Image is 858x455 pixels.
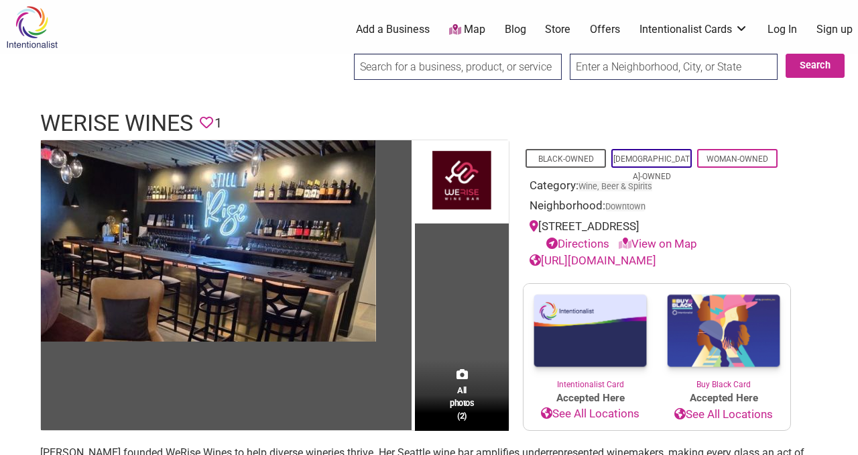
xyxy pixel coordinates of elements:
span: Downtown [605,203,646,211]
a: Sign up [816,22,853,37]
span: 1 [214,113,222,134]
a: Store [545,22,570,37]
a: Buy Black Card [657,284,790,391]
h1: WeRise Wines [40,107,193,140]
a: View on Map [619,237,697,250]
a: Wine, Beer & Spirits [578,181,652,191]
img: Intentionalist Card [524,284,657,378]
a: Woman-Owned [707,154,768,164]
a: Directions [546,237,609,250]
a: Add a Business [356,22,430,37]
img: Buy Black Card [657,284,790,379]
a: [DEMOGRAPHIC_DATA]-Owned [613,154,690,181]
a: Intentionalist Card [524,284,657,391]
span: All photos (2) [450,384,474,422]
input: Search for a business, product, or service [354,54,562,80]
input: Enter a Neighborhood, City, or State [570,54,778,80]
a: [URL][DOMAIN_NAME] [530,254,656,267]
div: [STREET_ADDRESS] [530,218,784,252]
a: See All Locations [524,405,657,423]
a: Offers [590,22,620,37]
a: Log In [768,22,797,37]
a: Map [449,22,485,38]
button: Search [786,54,845,78]
img: WeRise Wines [41,140,376,342]
a: Blog [505,22,526,37]
span: Accepted Here [657,391,790,406]
div: Neighborhood: [530,197,784,218]
span: Accepted Here [524,391,657,406]
div: Category: [530,177,784,198]
a: Black-Owned [538,154,594,164]
a: Intentionalist Cards [639,22,748,37]
a: See All Locations [657,406,790,423]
